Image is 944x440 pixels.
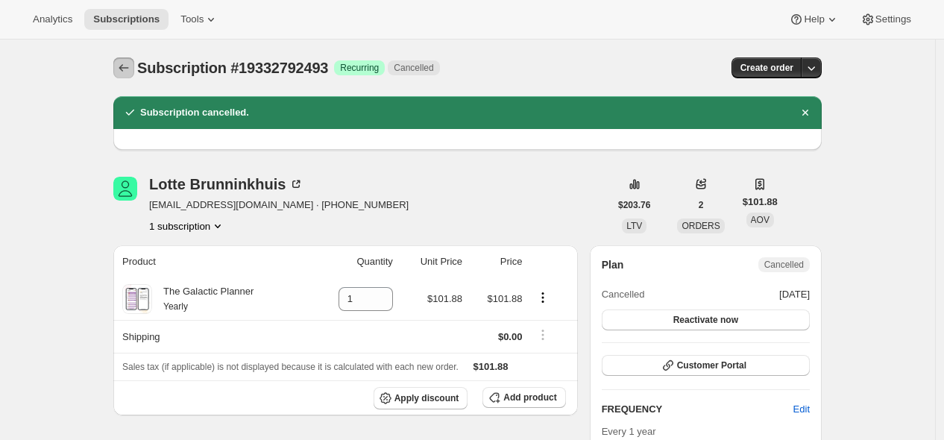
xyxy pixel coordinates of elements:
[764,259,804,271] span: Cancelled
[780,9,848,30] button: Help
[149,198,409,213] span: [EMAIL_ADDRESS][DOMAIN_NAME] · [PHONE_NUMBER]
[740,62,793,74] span: Create order
[374,387,468,409] button: Apply discount
[113,57,134,78] button: Subscriptions
[793,402,810,417] span: Edit
[113,177,137,201] span: Lotte Brunninkhuis
[113,245,311,278] th: Product
[699,199,704,211] span: 2
[784,397,819,421] button: Edit
[311,245,397,278] th: Quantity
[84,9,169,30] button: Subscriptions
[626,221,642,231] span: LTV
[113,320,311,353] th: Shipping
[152,284,254,314] div: The Galactic Planner
[602,309,810,330] button: Reactivate now
[852,9,920,30] button: Settings
[682,221,720,231] span: ORDERS
[618,199,650,211] span: $203.76
[804,13,824,25] span: Help
[93,13,160,25] span: Subscriptions
[690,195,713,216] button: 2
[427,293,462,304] span: $101.88
[731,57,802,78] button: Create order
[609,195,659,216] button: $203.76
[602,355,810,376] button: Customer Portal
[602,426,656,437] span: Every 1 year
[875,13,911,25] span: Settings
[122,362,459,372] span: Sales tax (if applicable) is not displayed because it is calculated with each new order.
[180,13,204,25] span: Tools
[531,327,555,343] button: Shipping actions
[498,331,523,342] span: $0.00
[137,60,328,76] span: Subscription #19332792493
[172,9,227,30] button: Tools
[503,392,556,403] span: Add product
[531,289,555,306] button: Product actions
[602,257,624,272] h2: Plan
[24,9,81,30] button: Analytics
[394,62,433,74] span: Cancelled
[149,177,303,192] div: Lotte Brunninkhuis
[795,102,816,123] button: Dismiss notification
[677,359,746,371] span: Customer Portal
[33,13,72,25] span: Analytics
[149,219,225,233] button: Product actions
[487,293,522,304] span: $101.88
[124,284,150,314] img: product img
[394,392,459,404] span: Apply discount
[163,301,188,312] small: Yearly
[602,402,793,417] h2: FREQUENCY
[397,245,467,278] th: Unit Price
[473,361,509,372] span: $101.88
[779,287,810,302] span: [DATE]
[340,62,379,74] span: Recurring
[751,215,770,225] span: AOV
[482,387,565,408] button: Add product
[602,287,645,302] span: Cancelled
[467,245,526,278] th: Price
[673,314,738,326] span: Reactivate now
[743,195,778,210] span: $101.88
[140,105,249,120] h2: Subscription cancelled.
